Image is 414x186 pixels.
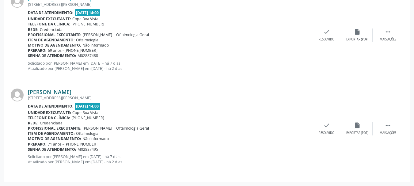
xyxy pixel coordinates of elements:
b: Preparo: [28,48,47,53]
div: Mais ações [380,37,396,42]
span: Credenciada [40,120,63,126]
span: [PERSON_NAME] | Oftalmologia Geral [83,32,149,37]
span: [PHONE_NUMBER] [71,21,104,27]
span: [PERSON_NAME] | Oftalmologia Geral [83,126,149,131]
span: M02887495 [78,147,98,152]
span: Não informado [82,136,109,141]
b: Rede: [28,27,39,32]
b: Telefone da clínica: [28,21,70,27]
div: Exportar (PDF) [346,131,368,135]
b: Unidade executante: [28,110,71,115]
b: Profissional executante: [28,126,82,131]
b: Preparo: [28,142,47,147]
b: Motivo de agendamento: [28,43,81,48]
i: check [323,122,330,129]
span: M02887488 [78,53,98,58]
a: [PERSON_NAME] [28,89,71,95]
span: 69 anos - [PHONE_NUMBER] [48,48,97,53]
span: Oftalmologia [76,37,98,43]
b: Telefone da clínica: [28,115,70,120]
p: Solicitado por [PERSON_NAME] em [DATE] - há 7 dias Atualizado por [PERSON_NAME] em [DATE] - há 2 ... [28,154,311,165]
b: Unidade executante: [28,16,71,21]
i:  [385,28,391,35]
div: Exportar (PDF) [346,37,368,42]
img: img [11,89,24,101]
i:  [385,122,391,129]
b: Senha de atendimento: [28,147,76,152]
b: Rede: [28,120,39,126]
div: [STREET_ADDRESS][PERSON_NAME] [28,95,311,101]
span: Cope Boa Vista [72,16,98,21]
span: [DATE] 14:00 [75,9,101,16]
i: check [323,28,330,35]
span: 71 anos - [PHONE_NUMBER] [48,142,97,147]
b: Data de atendimento: [28,104,74,109]
b: Profissional executante: [28,32,82,37]
b: Motivo de agendamento: [28,136,81,141]
div: Resolvido [319,131,334,135]
div: Mais ações [380,131,396,135]
span: Não informado [82,43,109,48]
span: [PHONE_NUMBER] [71,115,104,120]
div: Resolvido [319,37,334,42]
span: Cope Boa Vista [72,110,98,115]
b: Item de agendamento: [28,131,75,136]
span: Credenciada [40,27,63,32]
span: Oftalmologia [76,131,98,136]
b: Senha de atendimento: [28,53,76,58]
p: Solicitado por [PERSON_NAME] em [DATE] - há 7 dias Atualizado por [PERSON_NAME] em [DATE] - há 2 ... [28,61,311,71]
i: insert_drive_file [354,122,361,129]
b: Data de atendimento: [28,10,74,15]
div: [STREET_ADDRESS][PERSON_NAME] [28,2,311,7]
i: insert_drive_file [354,28,361,35]
b: Item de agendamento: [28,37,75,43]
span: [DATE] 14:00 [75,103,101,110]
